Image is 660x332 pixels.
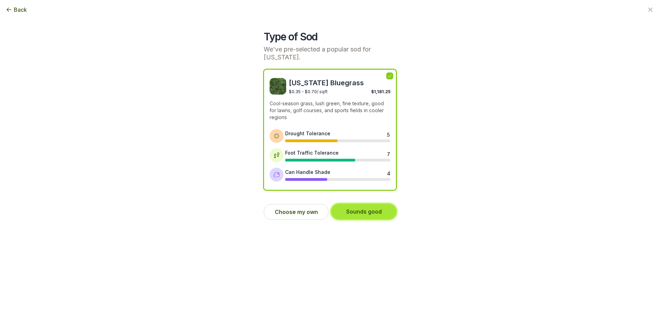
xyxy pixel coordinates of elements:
[270,78,286,95] img: Kentucky Bluegrass sod image
[289,78,390,88] span: [US_STATE] Bluegrass
[264,30,396,43] h2: Type of Sod
[387,170,390,175] div: 4
[285,149,339,156] div: Foot Traffic Tolerance
[264,46,396,61] p: We've pre-selected a popular sod for [US_STATE].
[387,131,390,137] div: 5
[285,130,330,137] div: Drought Tolerance
[387,150,390,156] div: 7
[273,171,280,178] img: Shade tolerance icon
[6,6,27,14] button: Back
[14,6,27,14] span: Back
[371,89,390,94] span: $1,181.25
[273,152,280,159] img: Foot traffic tolerance icon
[289,89,328,94] span: $0.35 - $0.70 / sqft
[264,204,329,220] button: Choose my own
[285,168,330,176] div: Can Handle Shade
[270,100,390,121] p: Cool-season grass, lush green, fine texture, good for lawns, golf courses, and sports fields in c...
[331,204,396,219] button: Sounds good
[273,133,280,139] img: Drought tolerance icon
